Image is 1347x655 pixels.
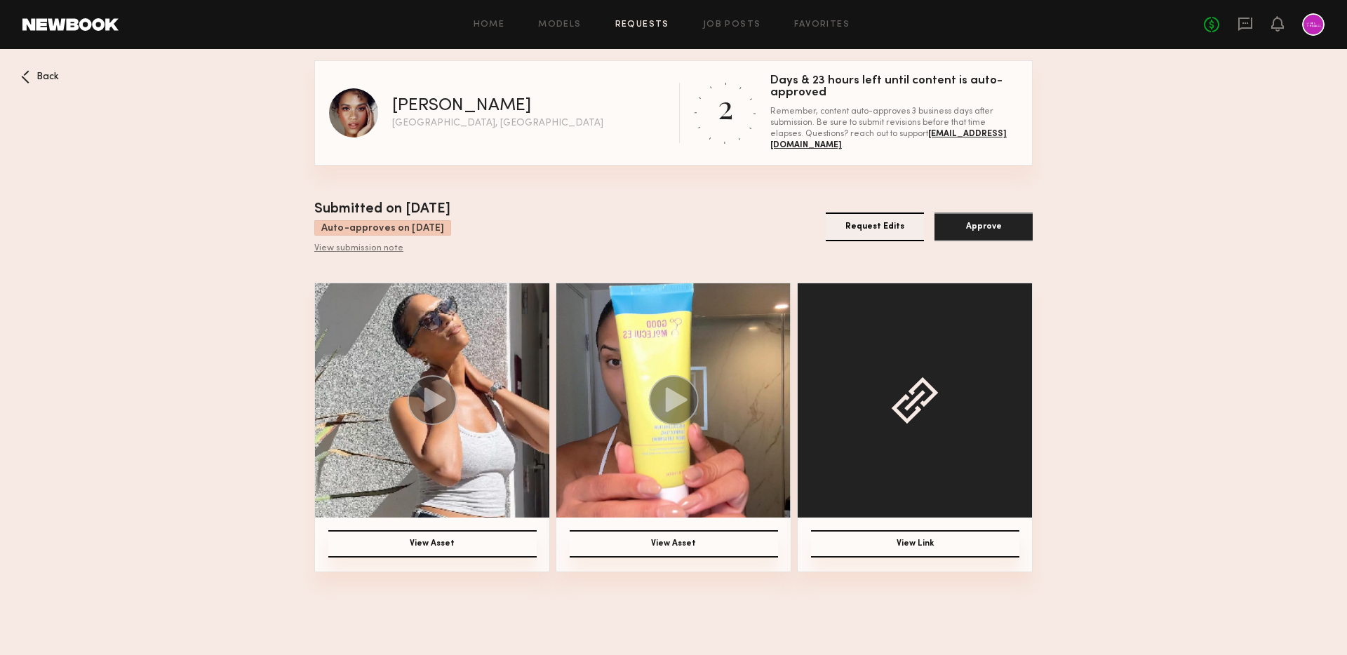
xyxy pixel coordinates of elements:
a: Home [474,20,505,29]
a: Favorites [794,20,850,29]
img: Asset [556,283,791,518]
button: Approve [934,212,1033,241]
div: Remember, content auto-approves 3 business days after submission. Be sure to submit revisions bef... [770,106,1018,151]
button: View Asset [328,530,537,558]
div: Submitted on [DATE] [314,199,451,220]
img: Alexandra W profile picture. [329,88,378,137]
a: Models [538,20,581,29]
button: Request Edits [826,212,924,241]
div: [PERSON_NAME] [392,97,531,115]
button: View Asset [570,530,778,558]
div: 2 [718,85,733,128]
div: Days & 23 hours left until content is auto-approved [770,75,1018,99]
div: Auto-approves on [DATE] [314,220,451,236]
div: View submission note [314,243,451,255]
button: View Link [811,530,1019,558]
a: Job Posts [703,20,761,29]
a: Requests [615,20,669,29]
img: Asset [315,283,549,518]
span: Back [36,72,59,82]
div: [GEOGRAPHIC_DATA], [GEOGRAPHIC_DATA] [392,119,603,128]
